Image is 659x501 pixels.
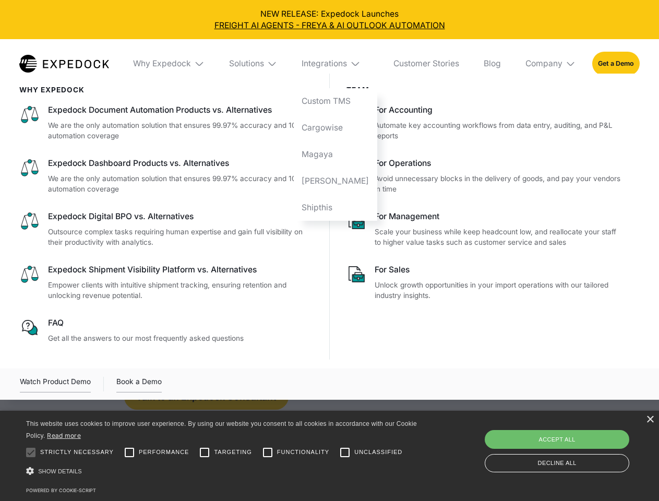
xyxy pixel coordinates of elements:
a: For SalesUnlock growth opportunities in your import operations with our tailored industry insights. [346,264,624,301]
p: Get all the answers to our most frequently asked questions [48,333,313,344]
div: FAQ [48,317,313,329]
nav: Integrations [294,88,377,221]
div: Why Expedock [125,39,213,88]
a: Shipthis [294,194,377,221]
a: Expedock Document Automation Products vs. AlternativesWe are the only automation solution that en... [19,104,313,141]
p: Empower clients with intuitive shipment tracking, ensuring retention and unlocking revenue potent... [48,280,313,301]
a: open lightbox [20,376,91,392]
div: Solutions [229,58,264,69]
p: We are the only automation solution that ensures 99.97% accuracy and 100% automation coverage [48,173,313,195]
div: For Accounting [375,104,623,116]
a: Expedock Dashboard Products vs. AlternativesWe are the only automation solution that ensures 99.9... [19,158,313,195]
div: For Sales [375,264,623,276]
a: Customer Stories [385,39,467,88]
div: For Operations [375,158,623,169]
p: We are the only automation solution that ensures 99.97% accuracy and 100% automation coverage [48,120,313,141]
span: Targeting [214,448,251,457]
div: Expedock Shipment Visibility Platform vs. Alternatives [48,264,313,276]
a: Expedock Digital BPO vs. AlternativesOutsource complex tasks requiring human expertise and gain f... [19,211,313,248]
span: Performance [139,448,189,457]
div: Solutions [221,39,285,88]
div: For Management [375,211,623,222]
a: Powered by cookie-script [26,487,96,493]
div: Team [346,86,624,94]
div: Company [517,39,584,88]
a: FAQGet all the answers to our most frequently asked questions [19,317,313,343]
div: WHy Expedock [19,86,313,94]
a: Custom TMS [294,88,377,115]
p: Unlock growth opportunities in your import operations with our tailored industry insights. [375,280,623,301]
div: Why Expedock [133,58,191,69]
a: Book a Demo [116,376,162,392]
div: Expedock Dashboard Products vs. Alternatives [48,158,313,169]
div: Integrations [294,39,377,88]
a: For OperationsAvoid unnecessary blocks in the delivery of goods, and pay your vendors in time [346,158,624,195]
div: NEW RELEASE: Expedock Launches [8,8,651,31]
div: Expedock Digital BPO vs. Alternatives [48,211,313,222]
p: Automate key accounting workflows from data entry, auditing, and P&L reports [375,120,623,141]
span: Unclassified [354,448,402,457]
span: Show details [38,468,82,474]
a: Get a Demo [592,52,640,75]
div: Company [525,58,562,69]
a: For ManagementScale your business while keep headcount low, and reallocate your staff to higher v... [346,211,624,248]
span: Functionality [277,448,329,457]
div: Expedock Document Automation Products vs. Alternatives [48,104,313,116]
div: Show details [26,464,421,479]
span: Strictly necessary [40,448,114,457]
a: Magaya [294,141,377,168]
span: This website uses cookies to improve user experience. By using our website you consent to all coo... [26,420,417,439]
a: [PERSON_NAME] [294,168,377,194]
p: Outsource complex tasks requiring human expertise and gain full visibility on their productivity ... [48,226,313,248]
a: FREIGHT AI AGENTS - FREYA & AI OUTLOOK AUTOMATION [8,20,651,31]
a: Cargowise [294,115,377,141]
div: Integrations [302,58,347,69]
a: For AccountingAutomate key accounting workflows from data entry, auditing, and P&L reports [346,104,624,141]
p: Avoid unnecessary blocks in the delivery of goods, and pay your vendors in time [375,173,623,195]
div: Watch Product Demo [20,376,91,392]
a: Blog [475,39,509,88]
iframe: Chat Widget [485,388,659,501]
a: Read more [47,432,81,439]
p: Scale your business while keep headcount low, and reallocate your staff to higher value tasks suc... [375,226,623,248]
a: Expedock Shipment Visibility Platform vs. AlternativesEmpower clients with intuitive shipment tra... [19,264,313,301]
